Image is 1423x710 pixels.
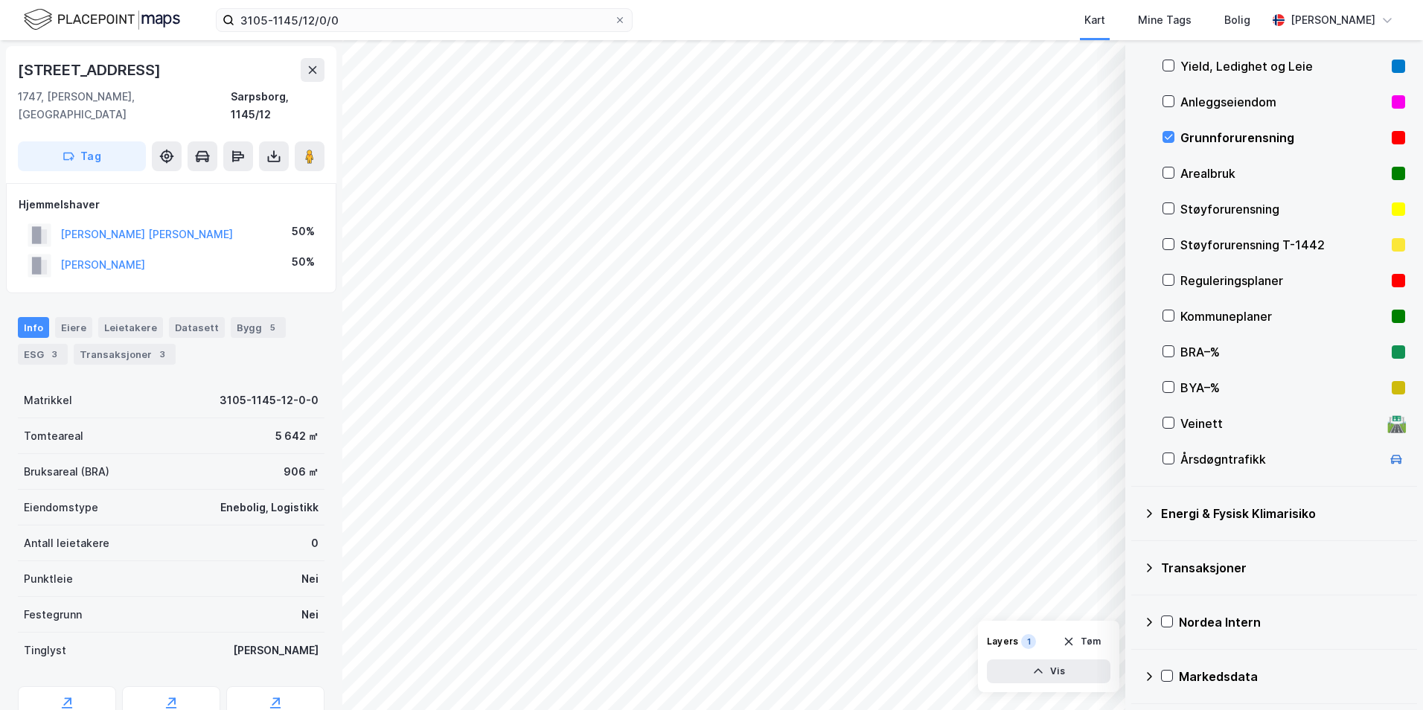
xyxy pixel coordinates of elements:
[1291,11,1375,29] div: [PERSON_NAME]
[18,58,164,82] div: [STREET_ADDRESS]
[155,347,170,362] div: 3
[1161,559,1405,577] div: Transaksjoner
[1224,11,1250,29] div: Bolig
[1387,414,1407,433] div: 🛣️
[169,317,225,338] div: Datasett
[1053,630,1110,653] button: Tøm
[1180,307,1386,325] div: Kommuneplaner
[1180,415,1381,432] div: Veinett
[24,534,109,552] div: Antall leietakere
[1138,11,1192,29] div: Mine Tags
[311,534,319,552] div: 0
[1180,379,1386,397] div: BYA–%
[24,427,83,445] div: Tomteareal
[301,570,319,588] div: Nei
[1180,57,1386,75] div: Yield, Ledighet og Leie
[1180,164,1386,182] div: Arealbruk
[231,317,286,338] div: Bygg
[18,344,68,365] div: ESG
[24,642,66,659] div: Tinglyst
[55,317,92,338] div: Eiere
[1180,129,1386,147] div: Grunnforurensning
[292,253,315,271] div: 50%
[234,9,614,31] input: Søk på adresse, matrikkel, gårdeiere, leietakere eller personer
[19,196,324,214] div: Hjemmelshaver
[284,463,319,481] div: 906 ㎡
[220,499,319,516] div: Enebolig, Logistikk
[1084,11,1105,29] div: Kart
[24,7,180,33] img: logo.f888ab2527a4732fd821a326f86c7f29.svg
[1021,634,1036,649] div: 1
[1179,613,1405,631] div: Nordea Intern
[18,88,231,124] div: 1747, [PERSON_NAME], [GEOGRAPHIC_DATA]
[24,570,73,588] div: Punktleie
[24,391,72,409] div: Matrikkel
[24,499,98,516] div: Eiendomstype
[220,391,319,409] div: 3105-1145-12-0-0
[24,606,82,624] div: Festegrunn
[18,317,49,338] div: Info
[292,223,315,240] div: 50%
[98,317,163,338] div: Leietakere
[1161,505,1405,522] div: Energi & Fysisk Klimarisiko
[1179,668,1405,685] div: Markedsdata
[301,606,319,624] div: Nei
[47,347,62,362] div: 3
[18,141,146,171] button: Tag
[231,88,324,124] div: Sarpsborg, 1145/12
[1349,639,1423,710] iframe: Chat Widget
[1180,93,1386,111] div: Anleggseiendom
[1180,272,1386,290] div: Reguleringsplaner
[74,344,176,365] div: Transaksjoner
[265,320,280,335] div: 5
[24,463,109,481] div: Bruksareal (BRA)
[1180,343,1386,361] div: BRA–%
[1180,236,1386,254] div: Støyforurensning T-1442
[987,636,1018,647] div: Layers
[275,427,319,445] div: 5 642 ㎡
[1180,450,1381,468] div: Årsdøgntrafikk
[987,659,1110,683] button: Vis
[1180,200,1386,218] div: Støyforurensning
[233,642,319,659] div: [PERSON_NAME]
